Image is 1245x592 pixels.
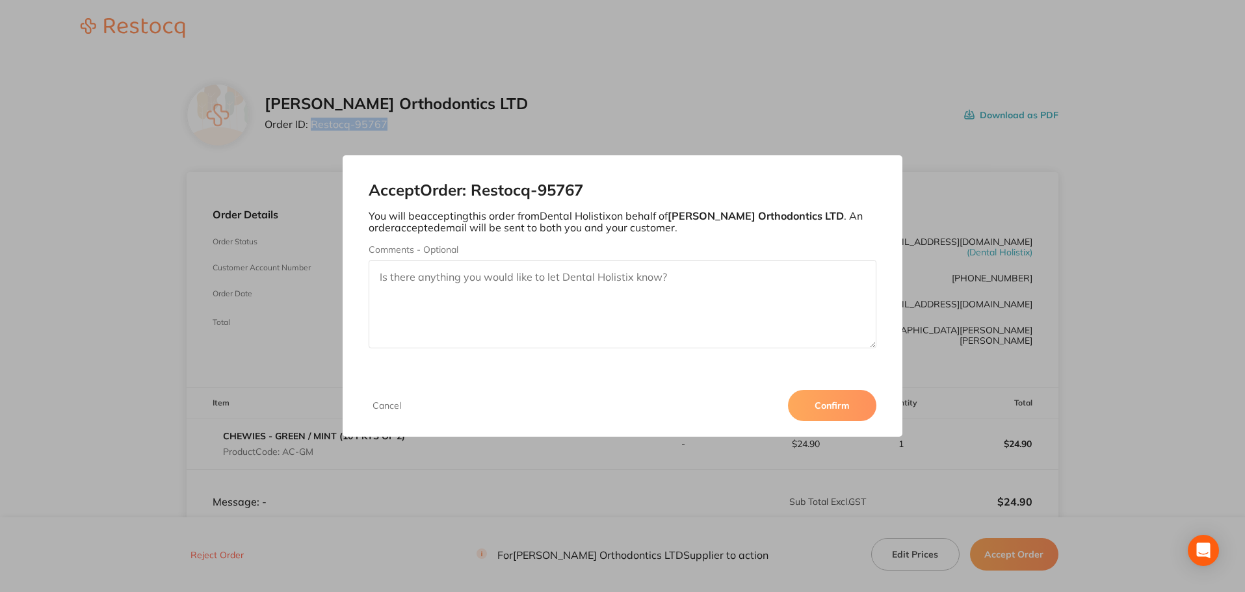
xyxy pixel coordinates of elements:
[369,400,405,411] button: Cancel
[369,244,877,255] label: Comments - Optional
[369,181,877,199] h2: Accept Order: Restocq- 95767
[788,390,876,421] button: Confirm
[1188,535,1219,566] div: Open Intercom Messenger
[668,209,844,222] b: [PERSON_NAME] Orthodontics LTD
[369,210,877,234] p: You will be accepting this order from Dental Holistix on behalf of . An order accepted email will...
